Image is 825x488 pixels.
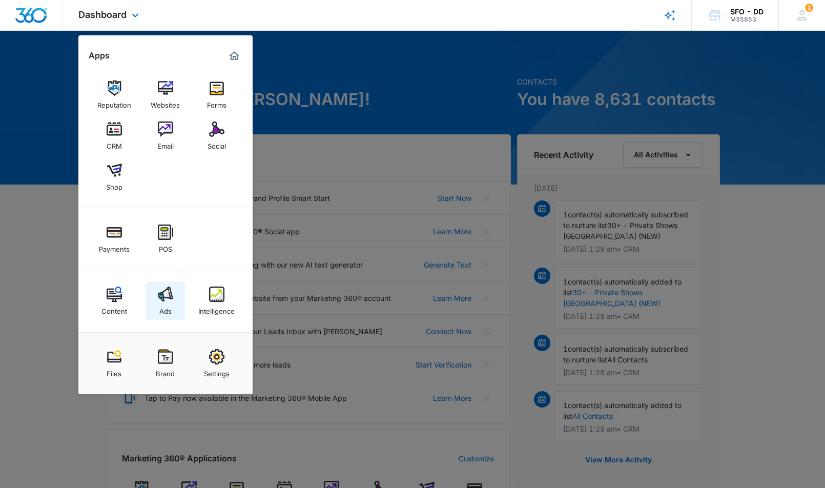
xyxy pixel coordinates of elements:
div: Reputation [97,96,131,109]
div: POS [159,240,172,253]
a: Payments [95,219,134,258]
a: Social [197,116,236,155]
h2: Apps [89,51,110,60]
div: CRM [107,137,122,150]
div: notifications count [805,4,813,12]
div: Forms [207,96,226,109]
div: Settings [204,364,230,378]
div: Brand [156,364,175,378]
a: Marketing 360® Dashboard [226,48,242,64]
a: Shop [95,157,134,196]
a: Settings [197,344,236,383]
span: 1 [805,4,813,12]
a: Brand [146,344,185,383]
a: CRM [95,116,134,155]
a: Files [95,344,134,383]
a: Email [146,116,185,155]
div: Files [107,364,121,378]
div: Intelligence [198,302,235,315]
a: Websites [146,75,185,114]
span: Dashboard [78,9,127,20]
div: Shop [106,178,122,191]
a: Ads [146,281,185,320]
a: Forms [197,75,236,114]
div: Payments [99,240,130,253]
div: Ads [159,302,172,315]
a: Content [95,281,134,320]
a: POS [146,219,185,258]
div: account name [730,8,764,16]
div: account id [730,16,764,23]
div: Email [157,137,174,150]
div: Content [101,302,127,315]
a: Intelligence [197,281,236,320]
div: Social [208,137,226,150]
a: Reputation [95,75,134,114]
div: Websites [151,96,180,109]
